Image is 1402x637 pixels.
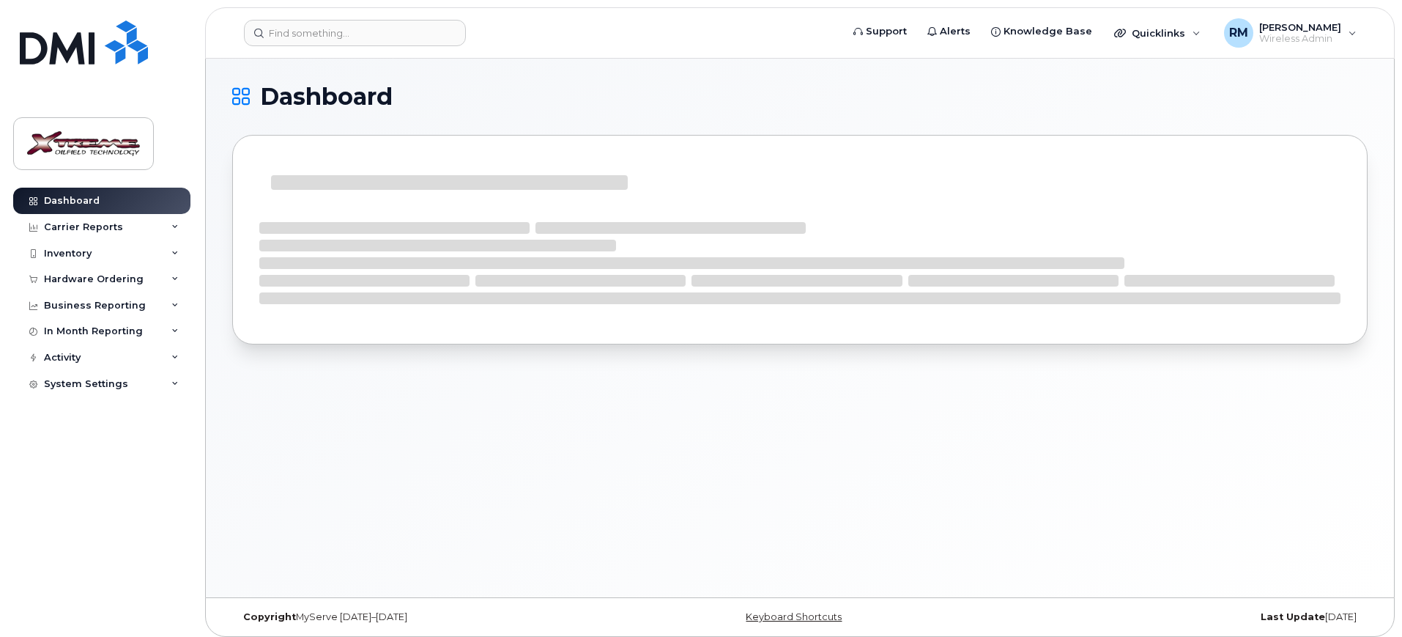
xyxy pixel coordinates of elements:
a: Keyboard Shortcuts [746,611,842,622]
div: [DATE] [989,611,1368,623]
span: Dashboard [260,86,393,108]
strong: Last Update [1261,611,1325,622]
div: MyServe [DATE]–[DATE] [232,611,611,623]
strong: Copyright [243,611,296,622]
